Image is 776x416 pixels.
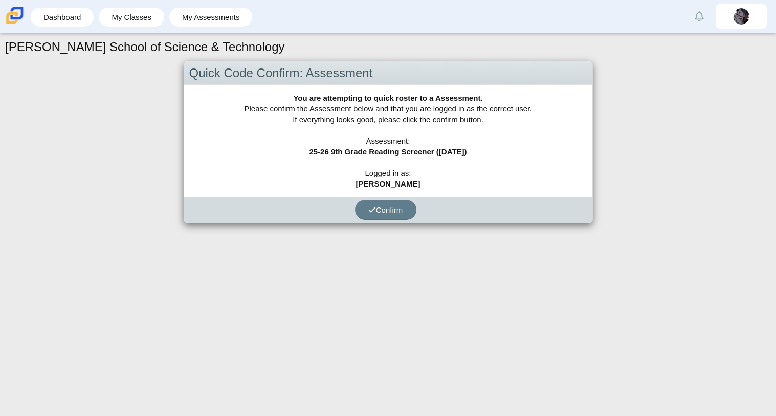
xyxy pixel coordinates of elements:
img: Carmen School of Science & Technology [4,5,26,26]
a: Carmen School of Science & Technology [4,19,26,28]
b: [PERSON_NAME] [356,179,420,188]
a: Dashboard [36,8,88,27]
button: Confirm [355,200,416,220]
img: kamia.moore.NGwM3Z [733,8,749,25]
h1: [PERSON_NAME] School of Science & Technology [5,38,285,56]
div: Please confirm the Assessment below and that you are logged in as the correct user. If everything... [184,85,592,197]
a: My Assessments [174,8,248,27]
a: Alerts [688,5,711,28]
div: Quick Code Confirm: Assessment [184,61,592,85]
a: My Classes [104,8,159,27]
a: kamia.moore.NGwM3Z [716,4,767,29]
b: 25-26 9th Grade Reading Screener ([DATE]) [309,147,467,156]
b: You are attempting to quick roster to a Assessment. [293,94,482,102]
span: Confirm [368,205,403,214]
